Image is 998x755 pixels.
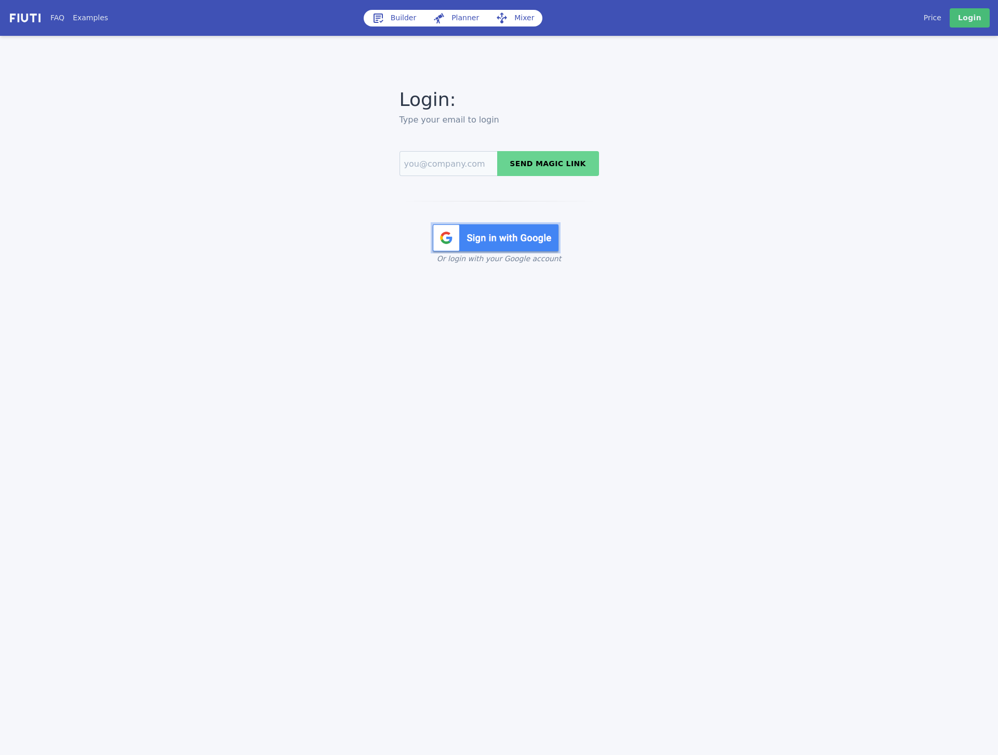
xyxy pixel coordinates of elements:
a: Price [924,12,941,23]
input: Email [400,151,497,176]
a: Mixer [487,10,542,26]
button: Send magic link [497,151,599,176]
a: Planner [424,10,487,26]
a: Examples [73,12,108,23]
img: f731f27.png [8,12,42,24]
p: Or login with your Google account [400,253,599,264]
img: f41e93e.png [431,222,561,253]
a: FAQ [50,12,64,23]
a: Login [950,8,990,28]
a: Builder [364,10,425,26]
h2: Type your email to login [400,114,599,126]
h1: Login: [400,86,599,114]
